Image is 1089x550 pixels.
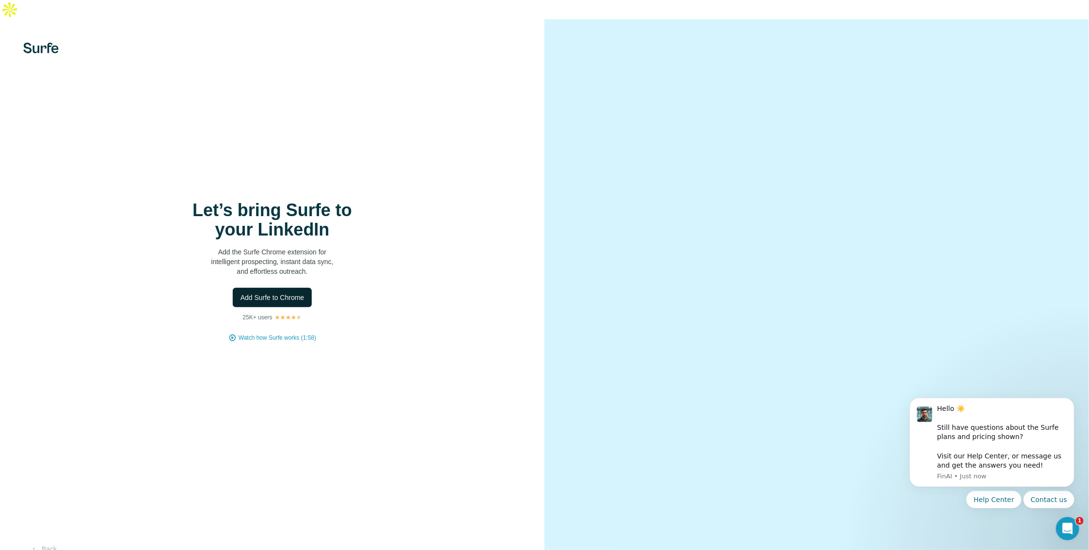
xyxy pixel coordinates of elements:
img: Rating Stars [274,314,302,320]
iframe: Intercom live chat [1056,517,1079,540]
span: 1 [1076,517,1084,525]
p: 25K+ users [242,313,272,322]
h1: Let’s bring Surfe to your LinkedIn [176,201,369,239]
img: Surfe's logo [23,43,59,53]
button: Watch how Surfe works (1:58) [239,333,316,342]
iframe: Intercom notifications message [895,383,1089,524]
p: Add the Surfe Chrome extension for intelligent prospecting, instant data sync, and effortless out... [176,247,369,276]
span: Add Surfe to Chrome [240,293,304,302]
button: Add Surfe to Chrome [233,288,312,307]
